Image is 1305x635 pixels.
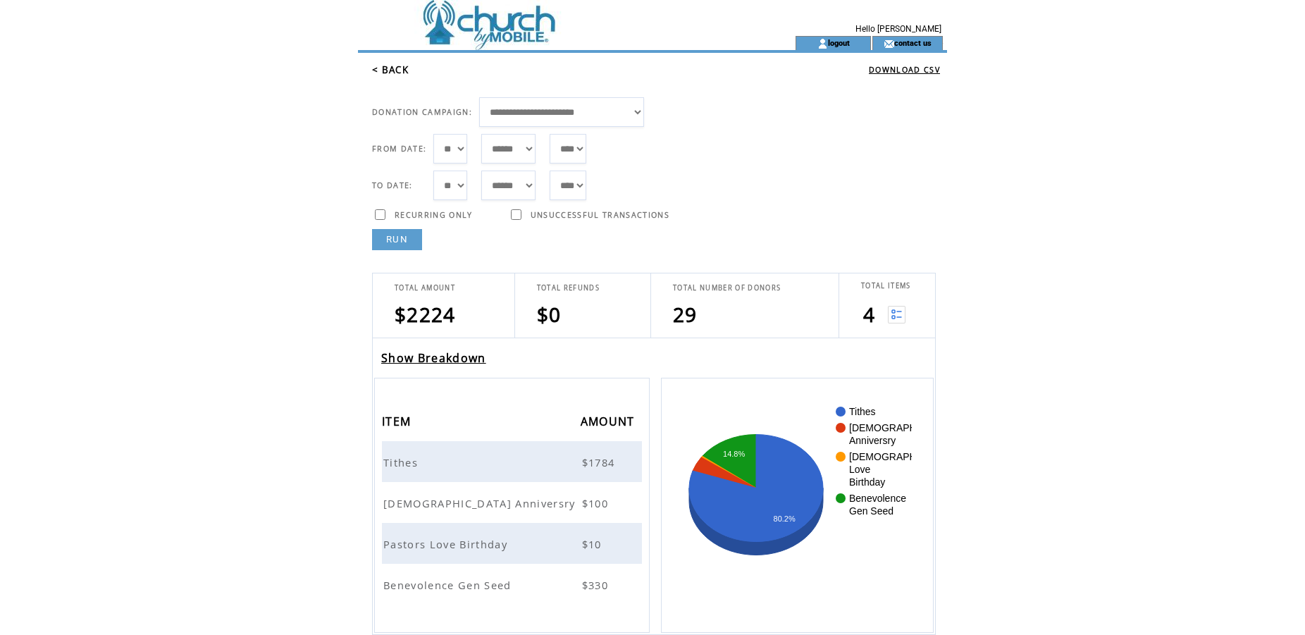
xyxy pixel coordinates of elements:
img: View list [888,306,905,323]
span: 29 [673,301,698,328]
span: $0 [537,301,562,328]
text: Tithes [849,406,876,417]
a: Benevolence Gen Seed [383,577,515,590]
span: Tithes [383,455,421,469]
span: Pastors Love Birthday [383,537,511,551]
a: AMOUNT [581,417,638,425]
span: [DEMOGRAPHIC_DATA] Anniversry [383,496,579,510]
span: TOTAL REFUNDS [537,283,600,292]
span: TOTAL AMOUNT [395,283,455,292]
span: TOTAL ITEMS [861,281,911,290]
span: Benevolence Gen Seed [383,578,515,592]
svg: A chart. [683,400,912,611]
a: DOWNLOAD CSV [869,65,940,75]
span: UNSUCCESSFUL TRANSACTIONS [531,210,669,220]
text: 80.2% [773,514,795,523]
a: Pastors Love Birthday [383,536,511,549]
text: Gen Seed [849,505,893,517]
a: Show Breakdown [381,350,486,366]
a: < BACK [372,63,409,76]
span: $1784 [582,455,619,469]
span: RECURRING ONLY [395,210,473,220]
text: Love [849,464,871,475]
a: RUN [372,229,422,250]
text: Benevolence [849,493,906,504]
a: [DEMOGRAPHIC_DATA] Anniversry [383,495,579,508]
img: account_icon.gif [817,38,828,49]
text: 14.8% [723,450,745,458]
a: ITEM [382,417,414,425]
span: $10 [582,537,605,551]
text: Anniversry [849,435,896,446]
span: TOTAL NUMBER OF DONORS [673,283,781,292]
text: Birthday [849,476,885,488]
span: DONATION CAMPAIGN: [372,107,472,117]
span: Hello [PERSON_NAME] [855,24,941,34]
a: contact us [894,38,932,47]
a: Tithes [383,455,421,467]
img: contact_us_icon.gif [884,38,894,49]
span: ITEM [382,410,414,436]
span: $330 [582,578,612,592]
span: TO DATE: [372,180,413,190]
span: 4 [863,301,875,328]
span: $100 [582,496,612,510]
a: logout [828,38,850,47]
text: [DEMOGRAPHIC_DATA] [849,451,960,462]
span: FROM DATE: [372,144,426,154]
text: [DEMOGRAPHIC_DATA] [849,422,960,433]
span: $2224 [395,301,456,328]
span: AMOUNT [581,410,638,436]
